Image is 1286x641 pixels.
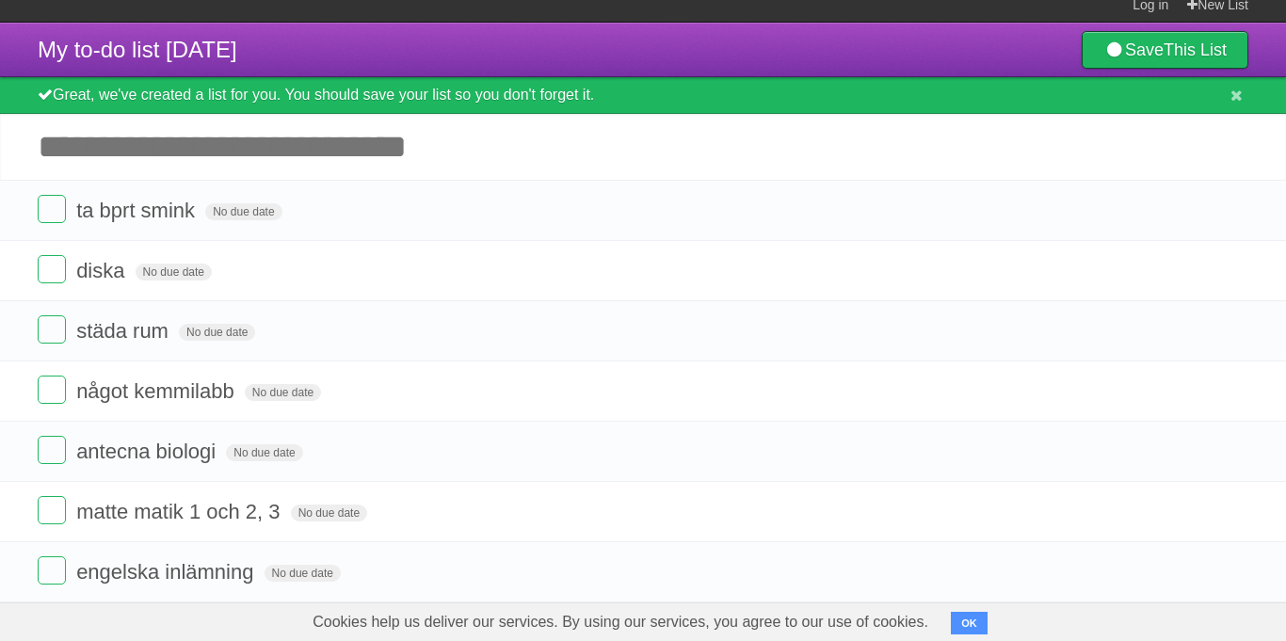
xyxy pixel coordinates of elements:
[38,315,66,344] label: Done
[76,379,239,403] span: något kemmilabb
[291,505,367,521] span: No due date
[294,603,947,641] span: Cookies help us deliver our services. By using our services, you agree to our use of cookies.
[179,324,255,341] span: No due date
[76,560,258,584] span: engelska inlämning
[265,565,341,582] span: No due date
[1082,31,1248,69] a: SaveThis List
[76,319,173,343] span: städa rum
[38,37,237,62] span: My to-do list [DATE]
[245,384,321,401] span: No due date
[136,264,212,280] span: No due date
[226,444,302,461] span: No due date
[38,255,66,283] label: Done
[38,195,66,223] label: Done
[76,440,220,463] span: antecna biologi
[205,203,281,220] span: No due date
[951,612,988,634] button: OK
[38,436,66,464] label: Done
[38,496,66,524] label: Done
[76,199,200,222] span: ta bprt smink
[1164,40,1227,59] b: This List
[76,500,284,523] span: matte matik 1 och 2, 3
[38,556,66,585] label: Done
[38,376,66,404] label: Done
[76,259,129,282] span: diska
